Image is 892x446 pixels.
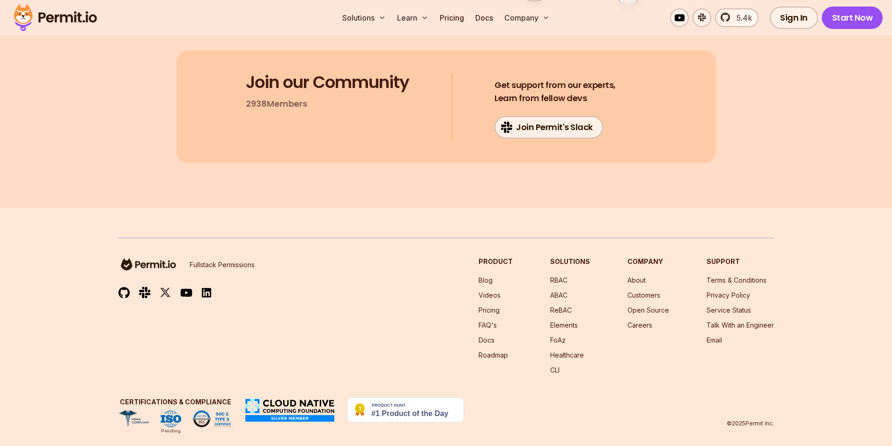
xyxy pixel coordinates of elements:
a: FAQ's [479,321,497,329]
a: About [627,276,646,284]
h3: Company [627,257,669,266]
img: youtube [180,287,192,298]
a: Open Source [627,306,669,314]
a: Terms & Conditions [707,276,767,284]
a: Service Status [707,306,751,314]
p: 2938 Members [246,97,307,110]
a: Roadmap [479,351,508,359]
button: Solutions [339,8,390,27]
a: Healthcare [550,351,584,359]
button: Company [501,8,553,27]
button: Learn [393,8,432,27]
h4: Learn from fellow devs [494,79,616,105]
a: Customers [627,291,660,299]
a: Talk With an Engineer [707,321,774,329]
img: ISO [161,410,181,427]
a: 5.4k [715,8,759,27]
img: logo [118,257,178,272]
a: Email [707,336,722,344]
p: Fullstack Permissions [190,260,255,270]
a: FoAz [550,336,566,344]
a: Elements [550,321,578,329]
h3: Join our Community [246,73,409,92]
h3: Support [707,257,774,266]
a: Videos [479,291,501,299]
a: Docs [472,8,497,27]
a: Sign In [770,7,818,29]
a: RBAC [550,276,568,284]
a: Start Now [822,7,883,29]
a: Careers [627,321,652,329]
img: Permit.io - Never build permissions again | Product Hunt [347,397,464,423]
a: Privacy Policy [707,291,750,299]
a: ABAC [550,291,568,299]
a: Blog [479,276,493,284]
img: github [118,287,130,299]
img: Permit logo [9,2,101,34]
a: Pricing [479,306,500,314]
img: HIPAA [118,410,149,427]
img: SOC [192,410,233,427]
a: Pricing [436,8,468,27]
img: linkedin [202,287,211,298]
a: ReBAC [550,306,572,314]
h3: Product [479,257,513,266]
span: 5.4k [731,12,752,23]
a: Join Permit's Slack [494,116,603,139]
h3: Certifications & Compliance [118,397,233,407]
h3: Solutions [550,257,590,266]
img: twitter [160,287,171,299]
a: CLI [550,366,560,374]
span: Get support from our experts, [494,79,616,92]
img: slack [139,286,150,299]
p: © 2025 Permit Inc. [727,420,774,427]
div: Pending [161,427,181,435]
a: Docs [479,336,494,344]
